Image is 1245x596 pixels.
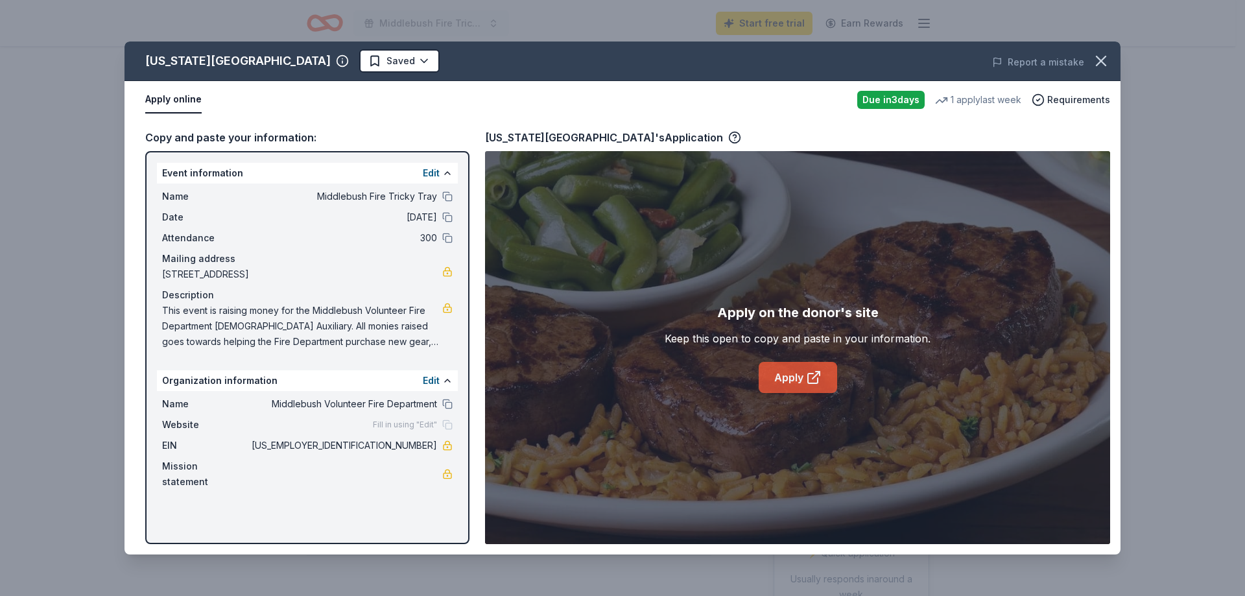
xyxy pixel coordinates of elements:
[249,230,437,246] span: 300
[145,86,202,113] button: Apply online
[162,189,249,204] span: Name
[373,420,437,430] span: Fill in using "Edit"
[665,331,931,346] div: Keep this open to copy and paste in your information.
[359,49,440,73] button: Saved
[717,302,879,323] div: Apply on the donor's site
[1032,92,1110,108] button: Requirements
[423,373,440,388] button: Edit
[1047,92,1110,108] span: Requirements
[249,438,437,453] span: [US_EMPLOYER_IDENTIFICATION_NUMBER]
[759,362,837,393] a: Apply
[249,209,437,225] span: [DATE]
[162,396,249,412] span: Name
[162,251,453,267] div: Mailing address
[162,417,249,433] span: Website
[162,267,442,282] span: [STREET_ADDRESS]
[249,189,437,204] span: Middlebush Fire Tricky Tray
[145,51,331,71] div: [US_STATE][GEOGRAPHIC_DATA]
[935,92,1021,108] div: 1 apply last week
[162,459,249,490] span: Mission statement
[857,91,925,109] div: Due in 3 days
[992,54,1084,70] button: Report a mistake
[249,396,437,412] span: Middlebush Volunteer Fire Department
[423,165,440,181] button: Edit
[162,438,249,453] span: EIN
[162,230,249,246] span: Attendance
[162,209,249,225] span: Date
[157,370,458,391] div: Organization information
[386,53,415,69] span: Saved
[157,163,458,184] div: Event information
[145,129,469,146] div: Copy and paste your information:
[162,287,453,303] div: Description
[485,129,741,146] div: [US_STATE][GEOGRAPHIC_DATA]'s Application
[162,303,442,350] span: This event is raising money for the Middlebush Volunteer Fire Department [DEMOGRAPHIC_DATA] Auxil...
